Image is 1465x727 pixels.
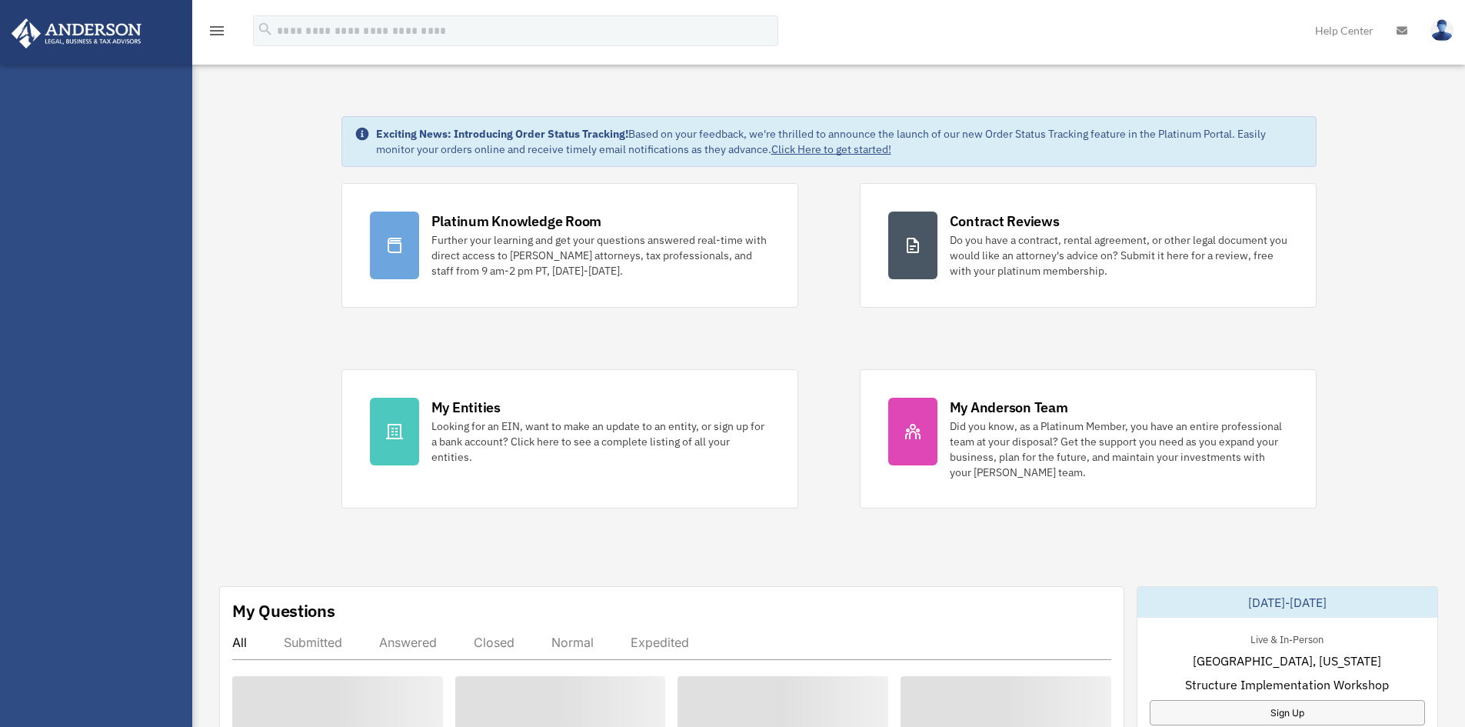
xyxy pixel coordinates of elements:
div: My Anderson Team [950,398,1068,417]
span: Structure Implementation Workshop [1185,675,1389,694]
div: Based on your feedback, we're thrilled to announce the launch of our new Order Status Tracking fe... [376,126,1304,157]
div: Submitted [284,635,342,650]
a: Platinum Knowledge Room Further your learning and get your questions answered real-time with dire... [341,183,798,308]
i: menu [208,22,226,40]
div: Contract Reviews [950,212,1060,231]
div: Did you know, as a Platinum Member, you have an entire professional team at your disposal? Get th... [950,419,1288,480]
div: Looking for an EIN, want to make an update to an entity, or sign up for a bank account? Click her... [431,419,770,465]
div: My Questions [232,599,335,622]
a: Click Here to get started! [771,142,891,156]
a: My Entities Looking for an EIN, want to make an update to an entity, or sign up for a bank accoun... [341,369,798,509]
div: Expedited [631,635,689,650]
div: Platinum Knowledge Room [431,212,602,231]
img: User Pic [1430,19,1453,42]
div: [DATE]-[DATE] [1137,587,1437,618]
div: All [232,635,247,650]
a: My Anderson Team Did you know, as a Platinum Member, you have an entire professional team at your... [860,369,1317,509]
div: Further your learning and get your questions answered real-time with direct access to [PERSON_NAM... [431,232,770,278]
span: [GEOGRAPHIC_DATA], [US_STATE] [1193,652,1381,670]
a: Sign Up [1150,700,1425,725]
div: My Entities [431,398,501,417]
a: menu [208,27,226,40]
a: Contract Reviews Do you have a contract, rental agreement, or other legal document you would like... [860,183,1317,308]
div: Normal [551,635,594,650]
div: Closed [474,635,514,650]
i: search [257,21,274,38]
div: Do you have a contract, rental agreement, or other legal document you would like an attorney's ad... [950,232,1288,278]
div: Live & In-Person [1238,630,1336,646]
img: Anderson Advisors Platinum Portal [7,18,146,48]
div: Answered [379,635,437,650]
strong: Exciting News: Introducing Order Status Tracking! [376,127,628,141]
